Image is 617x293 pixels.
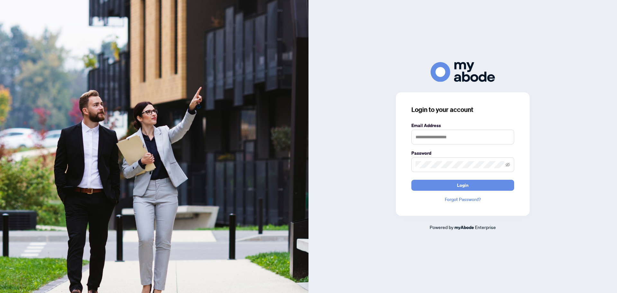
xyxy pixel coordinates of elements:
[454,224,474,231] a: myAbode
[457,180,469,190] span: Login
[411,105,514,114] h3: Login to your account
[475,224,496,230] span: Enterprise
[505,162,510,167] span: eye-invisible
[431,62,495,82] img: ma-logo
[411,122,514,129] label: Email Address
[411,196,514,203] a: Forgot Password?
[411,150,514,157] label: Password
[430,224,453,230] span: Powered by
[411,180,514,191] button: Login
